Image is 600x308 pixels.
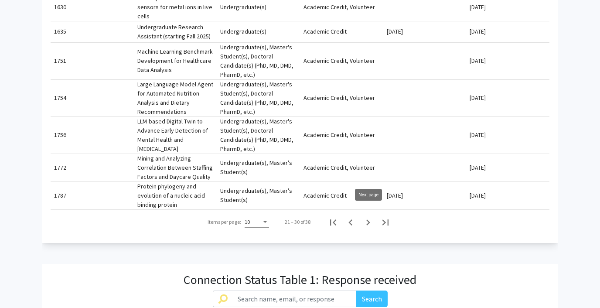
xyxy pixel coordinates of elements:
[134,154,217,181] mat-cell: Mining and Analyzing Correlation Between Staffing Factors and Daycare Quality
[217,80,300,116] mat-cell: Undergraduate(s), Master's Student(s), Doctoral Candidate(s) (PhD, MD, DMD, PharmD, etc.)
[324,213,342,231] button: First page
[217,21,300,42] mat-cell: Undergraduate(s)
[51,157,134,178] mat-cell: 1772
[383,185,467,206] mat-cell: [DATE]
[466,185,549,206] mat-cell: [DATE]
[51,51,134,72] mat-cell: 1751
[51,21,134,42] mat-cell: 1635
[355,189,382,201] div: Next page
[300,88,383,109] mat-cell: Academic Credit, Volunteer
[300,21,383,42] mat-cell: Academic Credit
[134,117,217,154] mat-cell: LLM-based Digital Twin to Advance Early Detection of Mental Health and [MEDICAL_DATA]
[134,182,217,209] mat-cell: Protein phylogeny and evolution of a nucleic acid binding protein
[184,273,416,287] h3: Connection Status Table 1: Response received
[466,51,549,72] mat-cell: [DATE]
[217,43,300,79] mat-cell: Undergraduate(s), Master's Student(s), Doctoral Candidate(s) (PhD, MD, DMD, PharmD, etc.)
[466,88,549,109] mat-cell: [DATE]
[466,157,549,178] mat-cell: [DATE]
[232,291,356,307] input: Search name, email, or response
[285,218,310,226] div: 21 – 30 of 38
[134,47,217,75] mat-cell: Machine Learning Benchmark Development for Healthcare Data Analysis
[359,213,377,231] button: Next page
[134,21,217,42] mat-cell: Undergraduate Research Assistant (starting Fall 2025)
[356,291,388,307] button: Search
[300,125,383,146] mat-cell: Academic Credit, Volunteer
[466,125,549,146] mat-cell: [DATE]
[134,80,217,116] mat-cell: Large Language Model Agent for Automated Nutrition Analysis and Dietary Recommendations
[217,157,300,178] mat-cell: Undergraduate(s), Master's Student(s)
[7,269,37,301] iframe: Chat
[300,51,383,72] mat-cell: Academic Credit, Volunteer
[245,219,269,226] mat-select: Items per page:
[51,125,134,146] mat-cell: 1756
[217,185,300,206] mat-cell: Undergraduate(s), Master's Student(s)
[245,219,250,225] span: 10
[51,185,134,206] mat-cell: 1787
[300,157,383,178] mat-cell: Academic Credit, Volunteer
[300,185,383,206] mat-cell: Academic Credit
[383,21,467,42] mat-cell: [DATE]
[217,117,300,154] mat-cell: Undergraduate(s), Master's Student(s), Doctoral Candidate(s) (PhD, MD, DMD, PharmD, etc.)
[466,21,549,42] mat-cell: [DATE]
[377,213,394,231] button: Last page
[208,218,241,226] div: Items per page:
[342,213,359,231] button: Previous page
[51,88,134,109] mat-cell: 1754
